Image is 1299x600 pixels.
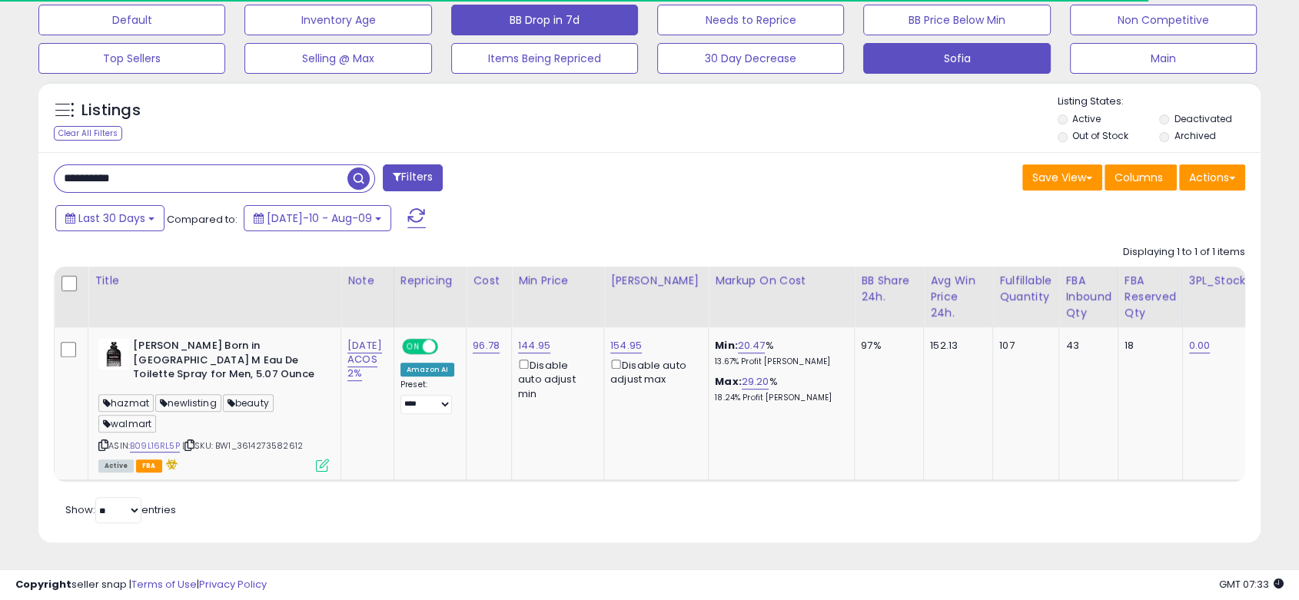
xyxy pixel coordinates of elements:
[131,577,197,592] a: Terms of Use
[54,126,122,141] div: Clear All Filters
[98,459,134,472] span: All listings currently available for purchase on Amazon
[473,273,505,289] div: Cost
[98,339,329,470] div: ASIN:
[1123,245,1245,260] div: Displaying 1 to 1 of 1 items
[199,577,267,592] a: Privacy Policy
[715,356,842,367] p: 13.67% Profit [PERSON_NAME]
[162,459,178,469] i: hazardous material
[38,5,225,35] button: Default
[400,363,454,376] div: Amazon AI
[1072,129,1128,142] label: Out of Stock
[347,273,387,289] div: Note
[1105,164,1177,191] button: Columns
[1072,112,1101,125] label: Active
[709,267,855,327] th: The percentage added to the cost of goods (COGS) that forms the calculator for Min & Max prices.
[182,439,303,452] span: | SKU: BW1_3614273582612
[1070,5,1257,35] button: Non Competitive
[400,273,460,289] div: Repricing
[1179,164,1245,191] button: Actions
[1115,170,1163,185] span: Columns
[133,339,320,386] b: [PERSON_NAME] Born in [GEOGRAPHIC_DATA] M Eau De Toilette Spray for Men, 5.07 Ounce
[1065,339,1106,353] div: 43
[155,394,221,412] span: newlisting
[15,578,267,592] div: seller snap | |
[715,273,848,289] div: Markup on Cost
[1125,339,1171,353] div: 18
[78,210,145,226] span: Last 30 Days
[1219,577,1284,592] span: 2025-09-9 07:33 GMT
[347,338,382,381] a: [DATE] ACOS 2%
[436,340,460,353] span: OFF
[473,338,500,353] a: 96.78
[38,43,225,74] button: Top Sellers
[518,356,592,401] div: Disable auto adjust min
[999,339,1047,353] div: 107
[863,43,1050,74] button: Sofia
[610,273,702,289] div: [PERSON_NAME]
[1070,43,1257,74] button: Main
[1189,273,1249,289] div: 3PL_Stock
[130,439,180,452] a: B09L16RL5P
[715,338,738,353] b: Min:
[267,210,372,226] span: [DATE]-10 - Aug-09
[861,339,912,353] div: 97%
[1174,129,1216,142] label: Archived
[65,502,176,517] span: Show: entries
[715,374,742,389] b: Max:
[610,356,696,386] div: Disable auto adjust max
[657,5,844,35] button: Needs to Reprice
[715,393,842,403] p: 18.24% Profit [PERSON_NAME]
[930,339,981,353] div: 152.13
[1058,94,1261,109] p: Listing States:
[81,100,141,121] h5: Listings
[930,273,986,321] div: Avg Win Price 24h.
[167,212,238,227] span: Compared to:
[742,374,769,390] a: 29.20
[657,43,844,74] button: 30 Day Decrease
[610,338,642,353] a: 154.95
[1125,273,1176,321] div: FBA Reserved Qty
[15,577,71,592] strong: Copyright
[715,339,842,367] div: %
[404,340,423,353] span: ON
[244,5,431,35] button: Inventory Age
[244,205,391,231] button: [DATE]-10 - Aug-09
[1022,164,1102,191] button: Save View
[451,5,638,35] button: BB Drop in 7d
[715,375,842,403] div: %
[518,273,597,289] div: Min Price
[1065,273,1111,321] div: FBA inbound Qty
[738,338,766,353] a: 20.47
[223,394,274,412] span: beauty
[1174,112,1232,125] label: Deactivated
[400,380,454,414] div: Preset:
[383,164,443,191] button: Filters
[136,459,162,472] span: FBA
[518,338,550,353] a: 144.95
[95,273,334,289] div: Title
[1182,267,1255,327] th: CSV column name: cust_attr_3_3PL_Stock
[244,43,431,74] button: Selling @ Max
[999,273,1052,305] div: Fulfillable Quantity
[98,339,129,370] img: 41vp7-2E+DL._SL40_.jpg
[98,415,156,433] span: walmart
[55,205,164,231] button: Last 30 Days
[1189,338,1211,353] a: 0.00
[98,394,154,412] span: hazmat
[863,5,1050,35] button: BB Price Below Min
[861,273,917,305] div: BB Share 24h.
[451,43,638,74] button: Items Being Repriced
